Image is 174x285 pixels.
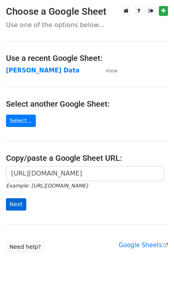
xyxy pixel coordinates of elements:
h3: Choose a Google Sheet [6,6,168,18]
a: Select... [6,115,36,127]
a: Google Sheets [119,242,168,249]
h4: Select another Google Sheet: [6,99,168,109]
input: Next [6,198,26,211]
small: Example: [URL][DOMAIN_NAME] [6,183,88,189]
a: View [98,67,117,74]
input: Paste your Google Sheet URL here [6,166,164,181]
small: View [106,68,117,74]
h4: Copy/paste a Google Sheet URL: [6,153,168,163]
a: [PERSON_NAME] Data [6,67,80,74]
a: Need help? [6,241,45,253]
h4: Use a recent Google Sheet: [6,53,168,63]
p: Use one of the options below... [6,21,168,29]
